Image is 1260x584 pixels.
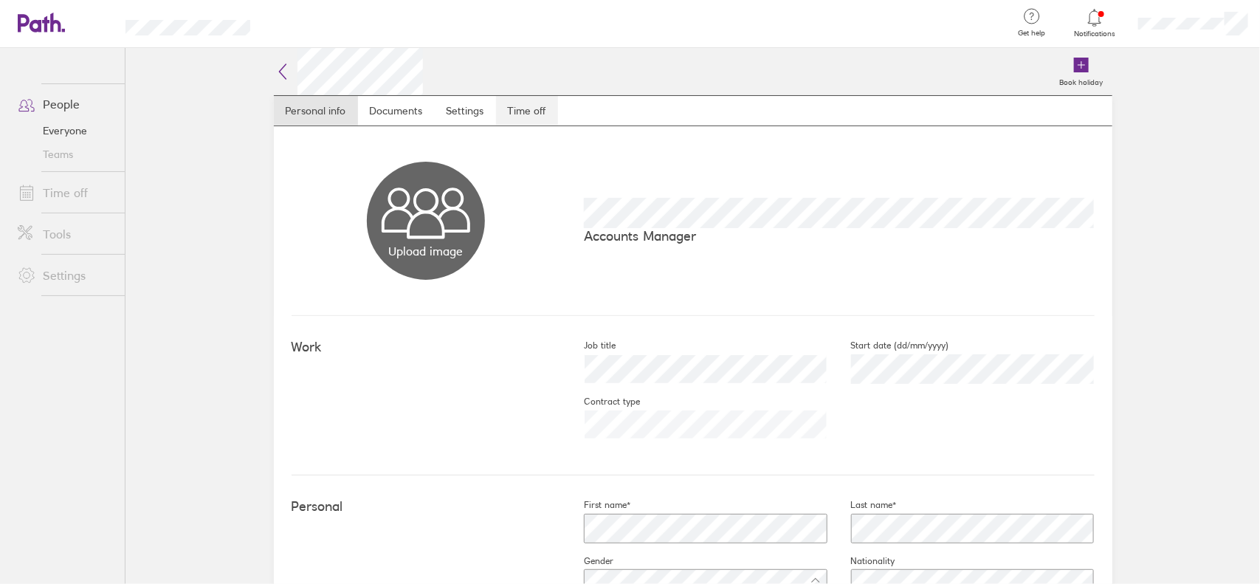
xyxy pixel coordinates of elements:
[560,499,630,511] label: First name*
[435,96,496,126] a: Settings
[6,89,125,119] a: People
[1051,74,1112,87] label: Book holiday
[560,396,640,408] label: Contract type
[292,499,560,515] h4: Personal
[292,340,560,355] h4: Work
[6,261,125,290] a: Settings
[560,555,613,567] label: Gender
[1071,7,1119,38] a: Notifications
[496,96,558,126] a: Time off
[560,340,616,351] label: Job title
[274,96,358,126] a: Personal info
[1008,29,1056,38] span: Get help
[827,555,895,567] label: Nationality
[358,96,435,126] a: Documents
[827,499,897,511] label: Last name*
[6,219,125,249] a: Tools
[6,119,125,142] a: Everyone
[1071,30,1119,38] span: Notifications
[6,178,125,207] a: Time off
[1051,48,1112,95] a: Book holiday
[584,228,1095,244] p: Accounts Manager
[827,340,949,351] label: Start date (dd/mm/yyyy)
[6,142,125,166] a: Teams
